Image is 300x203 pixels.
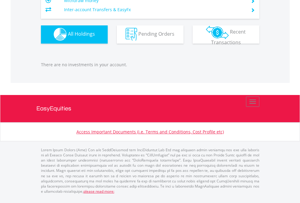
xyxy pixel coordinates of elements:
[211,28,246,46] span: Recent Transactions
[54,28,67,41] img: holdings-wht.png
[41,25,108,44] button: All Holdings
[117,25,184,44] button: Pending Orders
[36,95,264,122] a: EasyEquities
[138,31,174,37] span: Pending Orders
[41,147,259,194] p: Lorem Ipsum Dolors (Ame) Con a/e SeddOeiusmod tem InciDiduntut Lab Etd mag aliquaen admin veniamq...
[76,129,224,135] a: Access Important Documents (i.e. Terms and Conditions, Cost Profile etc)
[206,26,229,39] img: transactions-zar-wht.png
[126,28,137,41] img: pending_instructions-wht.png
[83,189,114,194] a: please read more:
[193,25,259,44] button: Recent Transactions
[68,31,95,37] span: All Holdings
[64,5,243,14] td: Inter-account Transfers & EasyFx
[41,62,259,68] p: There are no investments in your account.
